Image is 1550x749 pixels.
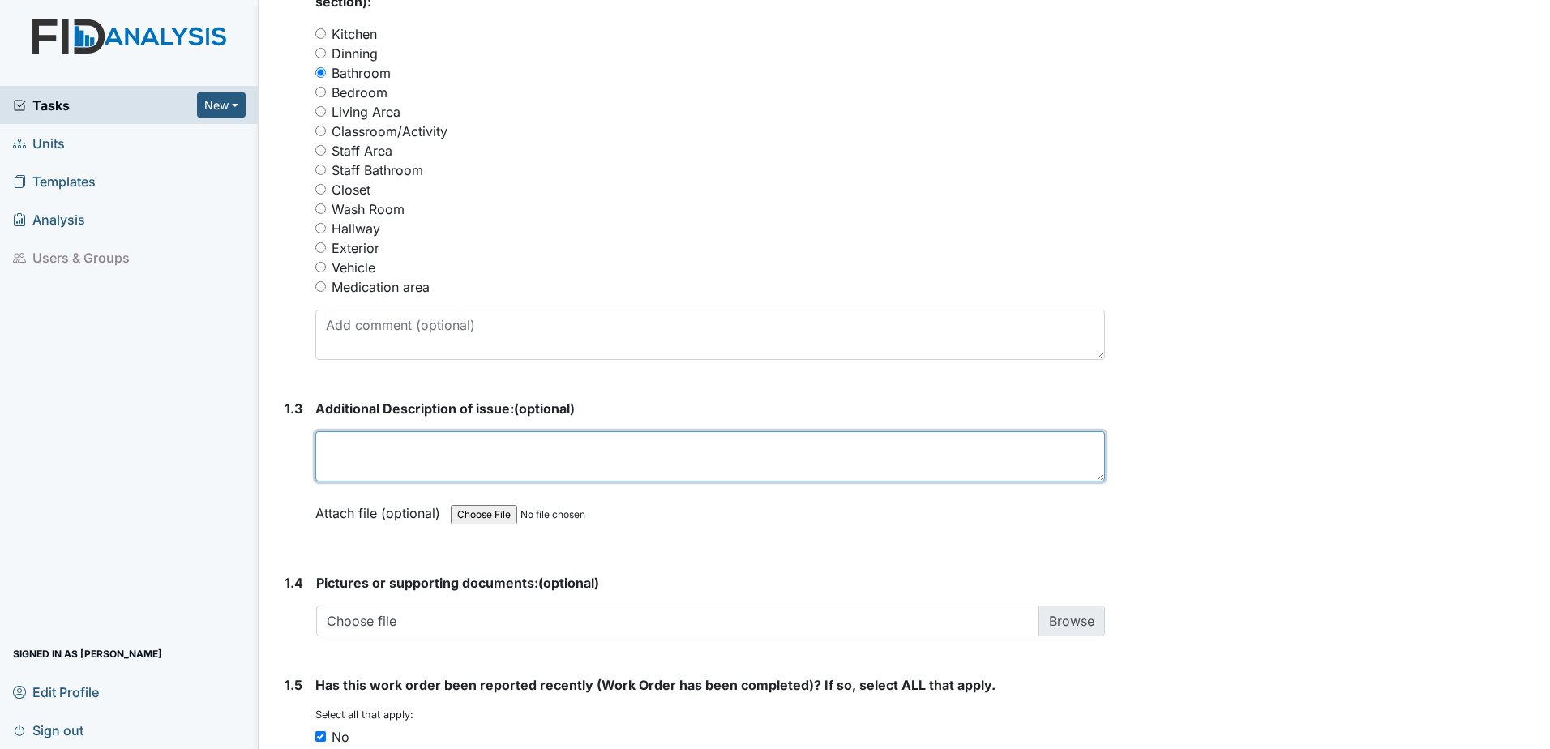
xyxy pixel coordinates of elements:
label: Exterior [332,238,379,258]
span: Analysis [13,207,85,232]
input: Closet [315,184,326,195]
input: Bathroom [315,67,326,78]
label: Vehicle [332,258,375,277]
input: Medication area [315,281,326,292]
label: Dinning [332,44,378,63]
label: Closet [332,180,370,199]
div: No [332,727,349,747]
label: 1.5 [285,675,302,695]
input: Bedroom [315,87,326,97]
label: Bedroom [332,83,387,102]
span: Units [13,131,65,156]
input: Kitchen [315,28,326,39]
label: Wash Room [332,199,405,219]
span: Signed in as [PERSON_NAME] [13,641,162,666]
strong: (optional) [315,399,1105,418]
span: Templates [13,169,96,194]
label: Living Area [332,102,400,122]
button: New [197,92,246,118]
label: 1.3 [285,399,302,418]
span: Has this work order been reported recently (Work Order has been completed)? If so, select ALL tha... [315,677,996,693]
span: Additional Description of issue: [315,400,514,417]
label: Hallway [332,219,380,238]
input: Staff Bathroom [315,165,326,175]
a: Tasks [13,96,197,115]
span: Edit Profile [13,679,99,704]
input: Staff Area [315,145,326,156]
input: Exterior [315,242,326,253]
small: Select all that apply: [315,708,413,721]
input: No [315,731,326,742]
label: Kitchen [332,24,377,44]
span: Sign out [13,717,83,743]
label: Classroom/Activity [332,122,447,141]
span: Pictures or supporting documents: [316,575,538,591]
strong: (optional) [316,573,1105,593]
label: Medication area [332,277,430,297]
label: Bathroom [332,63,391,83]
input: Hallway [315,223,326,233]
input: Dinning [315,48,326,58]
input: Wash Room [315,203,326,214]
input: Vehicle [315,262,326,272]
label: Staff Area [332,141,392,160]
input: Classroom/Activity [315,126,326,136]
label: 1.4 [285,573,303,593]
input: Living Area [315,106,326,117]
label: Staff Bathroom [332,160,423,180]
label: Attach file (optional) [315,494,447,523]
